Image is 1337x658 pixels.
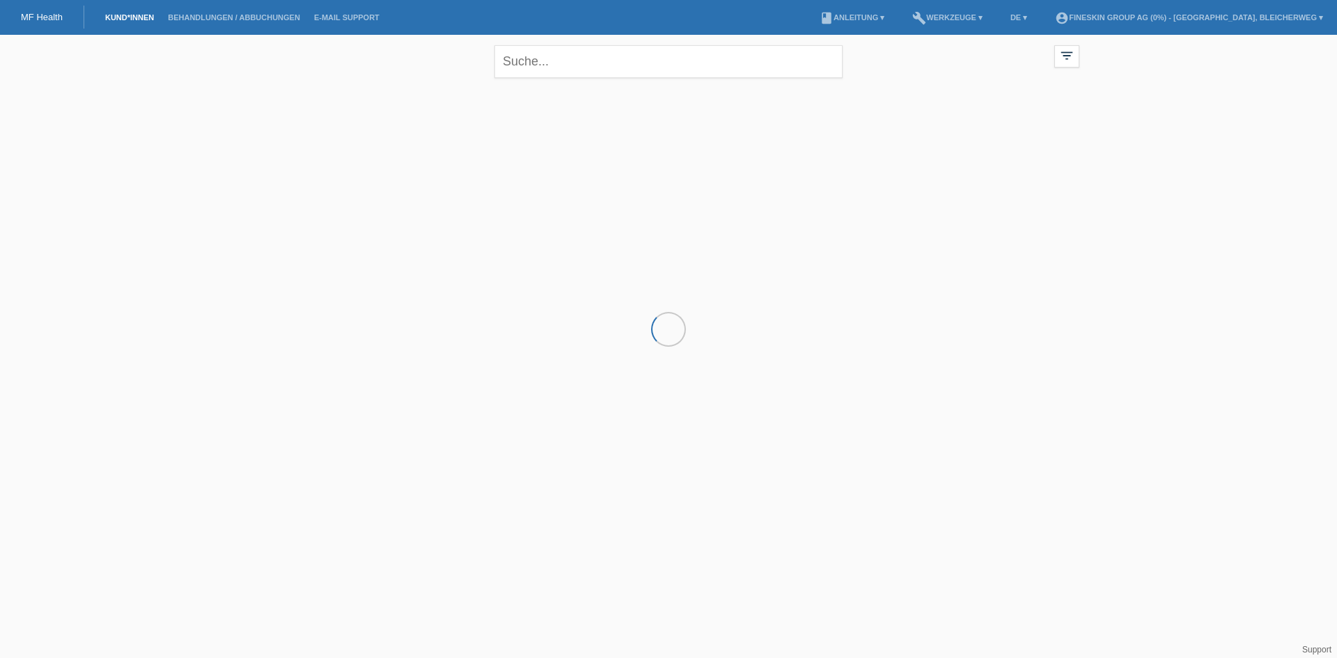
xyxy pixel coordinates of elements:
[1302,645,1331,655] a: Support
[494,45,843,78] input: Suche...
[1003,13,1034,22] a: DE ▾
[307,13,386,22] a: E-Mail Support
[98,13,161,22] a: Kund*innen
[813,13,891,22] a: bookAnleitung ▾
[1048,13,1330,22] a: account_circleFineSkin Group AG (0%) - [GEOGRAPHIC_DATA], Bleicherweg ▾
[912,11,926,25] i: build
[1059,48,1074,63] i: filter_list
[820,11,834,25] i: book
[21,12,63,22] a: MF Health
[161,13,307,22] a: Behandlungen / Abbuchungen
[905,13,990,22] a: buildWerkzeuge ▾
[1055,11,1069,25] i: account_circle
